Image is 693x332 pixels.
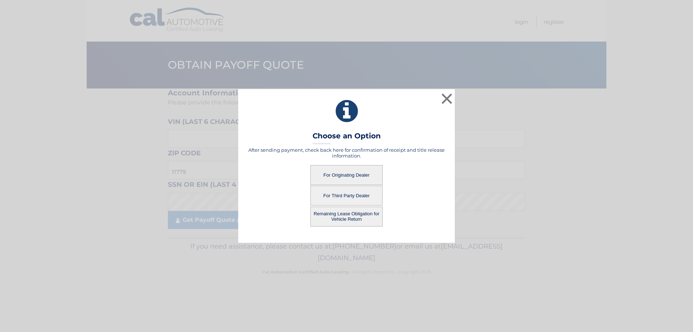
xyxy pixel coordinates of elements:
button: For Originating Dealer [310,165,383,185]
h5: After sending payment, check back here for confirmation of receipt and title release information. [247,147,446,159]
h3: Choose an Option [313,131,381,144]
button: × [440,91,454,106]
button: For Third Party Dealer [310,186,383,206]
button: Remaining Lease Obligation for Vehicle Return [310,207,383,227]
